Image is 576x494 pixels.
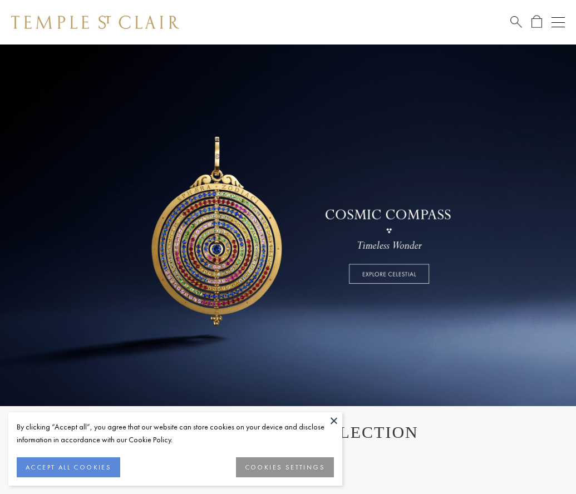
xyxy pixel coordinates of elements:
[17,457,120,477] button: ACCEPT ALL COOKIES
[11,16,179,29] img: Temple St. Clair
[552,16,565,29] button: Open navigation
[510,15,522,29] a: Search
[17,421,334,446] div: By clicking “Accept all”, you agree that our website can store cookies on your device and disclos...
[236,457,334,477] button: COOKIES SETTINGS
[531,15,542,29] a: Open Shopping Bag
